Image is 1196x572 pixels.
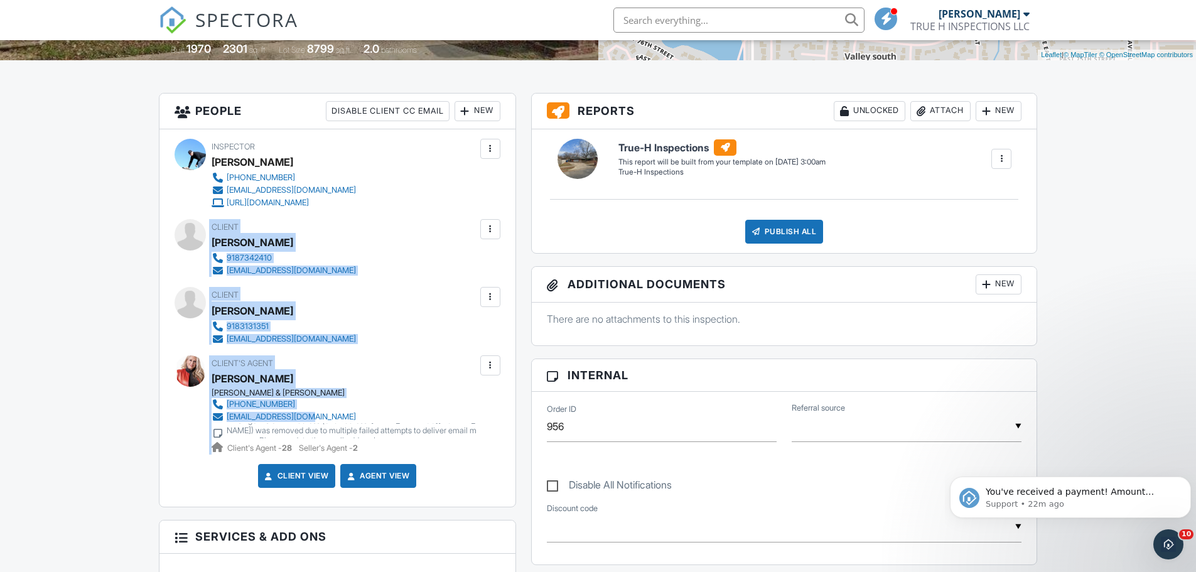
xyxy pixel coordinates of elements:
[227,198,309,208] div: [URL][DOMAIN_NAME]
[212,398,477,411] a: [PHONE_NUMBER]
[212,222,239,232] span: Client
[618,139,826,156] h6: True-H Inspections
[227,412,356,422] div: [EMAIL_ADDRESS][DOMAIN_NAME]
[212,233,293,252] div: [PERSON_NAME]
[41,48,230,60] p: Message from Support, sent 22m ago
[223,42,247,55] div: 2301
[171,45,185,55] span: Built
[618,167,826,178] div: True-H Inspections
[212,411,477,423] a: [EMAIL_ADDRESS][DOMAIN_NAME]
[212,142,255,151] span: Inspector
[249,45,267,55] span: sq. ft.
[212,369,293,388] a: [PERSON_NAME]
[976,101,1021,121] div: New
[976,274,1021,294] div: New
[279,45,305,55] span: Lot Size
[212,171,356,184] a: [PHONE_NUMBER]
[336,45,352,55] span: sq.ft.
[282,443,292,453] strong: 28
[227,321,269,332] div: 9183131351
[353,443,358,453] strong: 2
[212,252,356,264] a: 9187342410
[227,399,295,409] div: [PHONE_NUMBER]
[227,416,477,446] div: This agent's email address (bad address: [EMAIL_ADDRESS][DOMAIN_NAME]) was removed due to multipl...
[212,184,356,197] a: [EMAIL_ADDRESS][DOMAIN_NAME]
[547,312,1022,326] p: There are no attachments to this inspection.
[212,320,356,333] a: 9183131351
[834,101,905,121] div: Unlocked
[1064,51,1097,58] a: © MapTiler
[195,6,298,33] span: SPECTORA
[1153,529,1183,559] iframe: Intercom live chat
[159,94,515,129] h3: People
[945,450,1196,538] iframe: Intercom notifications message
[792,402,845,414] label: Referral source
[455,101,500,121] div: New
[227,443,294,453] span: Client's Agent -
[613,8,865,33] input: Search everything...
[547,404,576,415] label: Order ID
[939,8,1020,20] div: [PERSON_NAME]
[227,173,295,183] div: [PHONE_NUMBER]
[212,290,239,299] span: Client
[547,479,672,495] label: Disable All Notifications
[307,42,334,55] div: 8799
[299,443,358,453] span: Seller's Agent -
[364,42,379,55] div: 2.0
[532,267,1037,303] h3: Additional Documents
[212,333,356,345] a: [EMAIL_ADDRESS][DOMAIN_NAME]
[212,388,487,398] div: [PERSON_NAME] & [PERSON_NAME]
[212,264,356,277] a: [EMAIL_ADDRESS][DOMAIN_NAME]
[381,45,417,55] span: bathrooms
[262,470,329,482] a: Client View
[41,36,225,171] span: You've received a payment! Amount $470.00 Fee $0.00 Net $470.00 Transaction # pi_3SCiMXK7snlDGpRF...
[212,197,356,209] a: [URL][DOMAIN_NAME]
[910,101,971,121] div: Attach
[547,503,598,514] label: Discount code
[159,17,298,43] a: SPECTORA
[910,20,1030,33] div: TRUE H INSPECTIONS LLC
[212,301,293,320] div: [PERSON_NAME]
[227,266,356,276] div: [EMAIL_ADDRESS][DOMAIN_NAME]
[326,101,450,121] div: Disable Client CC Email
[1041,51,1062,58] a: Leaflet
[159,6,186,34] img: The Best Home Inspection Software - Spectora
[1099,51,1193,58] a: © OpenStreetMap contributors
[227,185,356,195] div: [EMAIL_ADDRESS][DOMAIN_NAME]
[227,334,356,344] div: [EMAIL_ADDRESS][DOMAIN_NAME]
[618,157,826,167] div: This report will be built from your template on [DATE] 3:00am
[532,359,1037,392] h3: Internal
[345,470,409,482] a: Agent View
[186,42,211,55] div: 1970
[1179,529,1193,539] span: 10
[745,220,824,244] div: Publish All
[1038,50,1196,60] div: |
[159,521,515,553] h3: Services & Add ons
[227,253,272,263] div: 9187342410
[212,153,293,171] div: [PERSON_NAME]
[212,359,273,368] span: Client's Agent
[532,94,1037,129] h3: Reports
